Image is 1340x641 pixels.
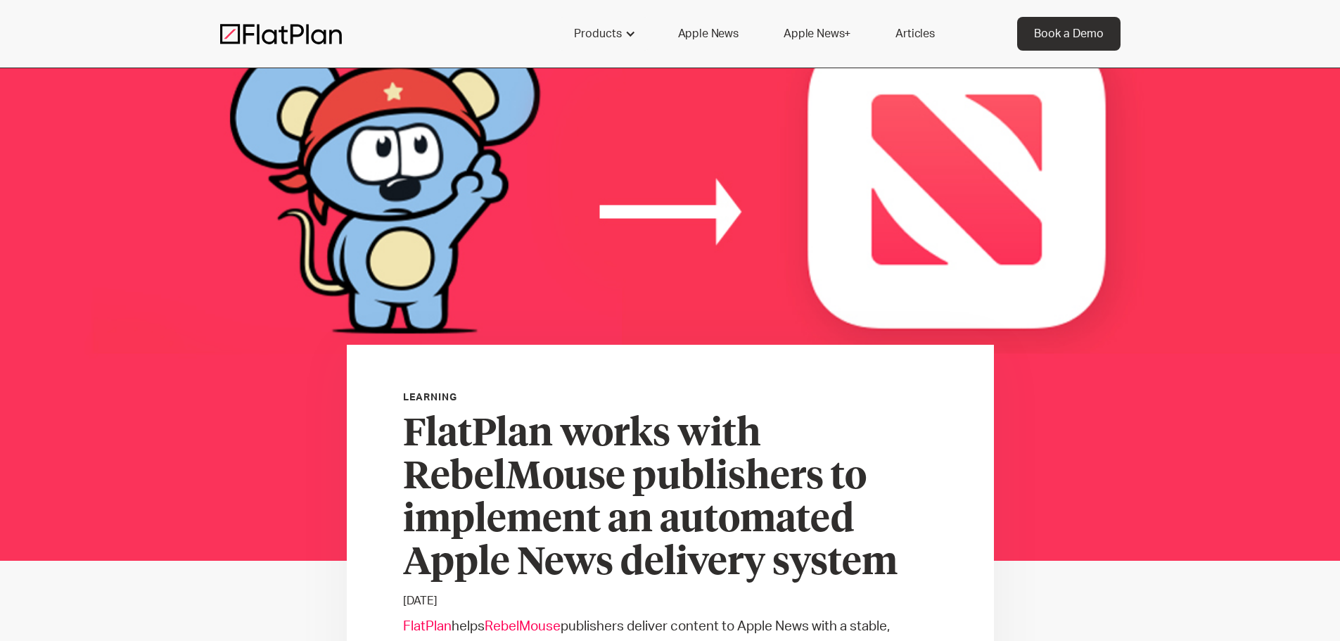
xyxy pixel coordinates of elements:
[574,25,622,42] div: Products
[403,620,452,633] a: FlatPlan
[1017,17,1121,51] a: Book a Demo
[767,17,867,51] a: Apple News+
[661,17,755,51] a: Apple News
[557,17,650,51] div: Products
[403,390,458,405] div: Learning
[1034,25,1104,42] div: Book a Demo
[403,414,938,585] h3: FlatPlan works with RebelMouse publishers to implement an automated Apple News delivery system
[485,620,561,633] a: RebelMouse
[403,592,938,609] p: [DATE]
[879,17,952,51] a: Articles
